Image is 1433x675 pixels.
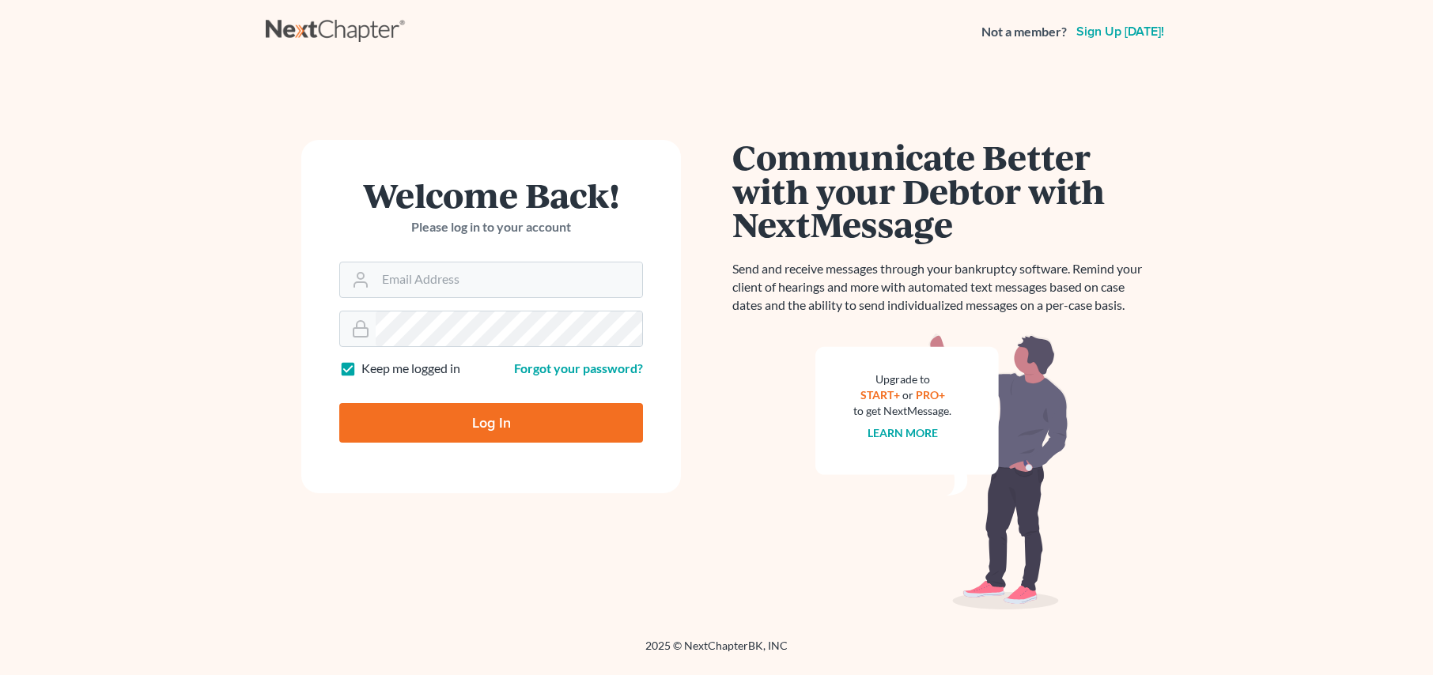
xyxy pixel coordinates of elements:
a: START+ [860,388,900,402]
a: Sign up [DATE]! [1073,25,1167,38]
a: PRO+ [916,388,945,402]
a: Learn more [868,426,938,439]
p: Send and receive messages through your bankruptcy software. Remind your client of hearings and mo... [732,260,1151,315]
label: Keep me logged in [361,360,460,378]
strong: Not a member? [981,23,1067,41]
input: Email Address [376,262,642,297]
div: to get NextMessage. [853,403,951,419]
a: Forgot your password? [514,360,643,375]
p: Please log in to your account [339,218,643,236]
input: Log In [339,403,643,443]
div: 2025 © NextChapterBK, INC [266,638,1167,666]
h1: Communicate Better with your Debtor with NextMessage [732,140,1151,241]
span: or [902,388,913,402]
h1: Welcome Back! [339,178,643,212]
div: Upgrade to [853,371,951,387]
img: nextmessage_bg-59042aed3d76b12b5cd301f8e5b87938c9018125f34e5fa2b7a6b67550977c72.svg [815,334,1068,610]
